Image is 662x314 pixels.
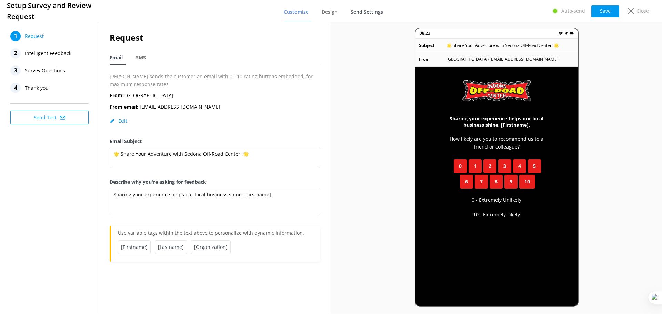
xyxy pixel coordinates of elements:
[591,5,619,17] button: Save
[284,9,309,16] span: Customize
[443,115,550,128] h3: Sharing your experience helps our local business shine, [Firstname].
[118,229,313,240] p: Use variable tags within the text above to personalize with dynamic information.
[636,7,649,15] p: Close
[459,162,462,170] span: 0
[462,80,531,102] img: 536-1716940656.png
[10,31,21,41] div: 1
[110,31,320,44] h2: Request
[419,56,447,62] p: From
[10,48,21,59] div: 2
[10,83,21,93] div: 4
[25,65,65,76] span: Survey Questions
[480,178,483,185] span: 7
[465,178,468,185] span: 6
[474,162,477,170] span: 1
[561,7,585,15] p: Auto-send
[110,92,173,99] p: [GEOGRAPHIC_DATA]
[110,73,320,88] p: [PERSON_NAME] sends the customer an email with 0 - 10 rating buttons embedded, for maximum respon...
[25,31,44,41] span: Request
[110,103,220,111] p: [EMAIL_ADDRESS][DOMAIN_NAME]
[322,9,338,16] span: Design
[118,240,151,254] span: [Firstname]
[473,211,520,219] p: 10 - Extremely Likely
[110,178,320,186] label: Describe why you're asking for feedback
[110,92,124,99] b: From:
[155,240,187,254] span: [Lastname]
[351,9,383,16] span: Send Settings
[110,138,320,145] label: Email Subject
[518,162,521,170] span: 4
[419,42,447,49] p: Subject
[25,48,71,59] span: Intelligent Feedback
[443,135,550,151] p: How likely are you to recommend us to a friend or colleague?
[533,162,536,170] span: 5
[503,162,506,170] span: 3
[524,178,530,185] span: 10
[564,31,568,36] img: near-me.png
[110,188,320,215] textarea: Sharing your experience helps our local business shine, [Firstname].
[10,65,21,76] div: 3
[489,162,491,170] span: 2
[110,147,320,168] textarea: 🌟 Share Your Adventure with Sedona Off-Road Center! 🌟
[510,178,512,185] span: 9
[420,30,430,37] p: 08:23
[25,83,49,93] span: Thank you
[559,31,563,36] img: wifi.png
[570,31,574,36] img: battery.png
[472,196,521,204] p: 0 - Extremely Unlikely
[447,42,559,49] p: 🌟 Share Your Adventure with Sedona Off-Road Center! 🌟
[110,54,123,61] span: Email
[110,103,138,110] b: From email:
[10,111,89,124] button: Send Test
[191,240,231,254] span: [Organization]
[495,178,498,185] span: 8
[110,118,127,124] button: Edit
[136,54,146,61] span: SMS
[447,56,560,62] p: [GEOGRAPHIC_DATA] ( [EMAIL_ADDRESS][DOMAIN_NAME] )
